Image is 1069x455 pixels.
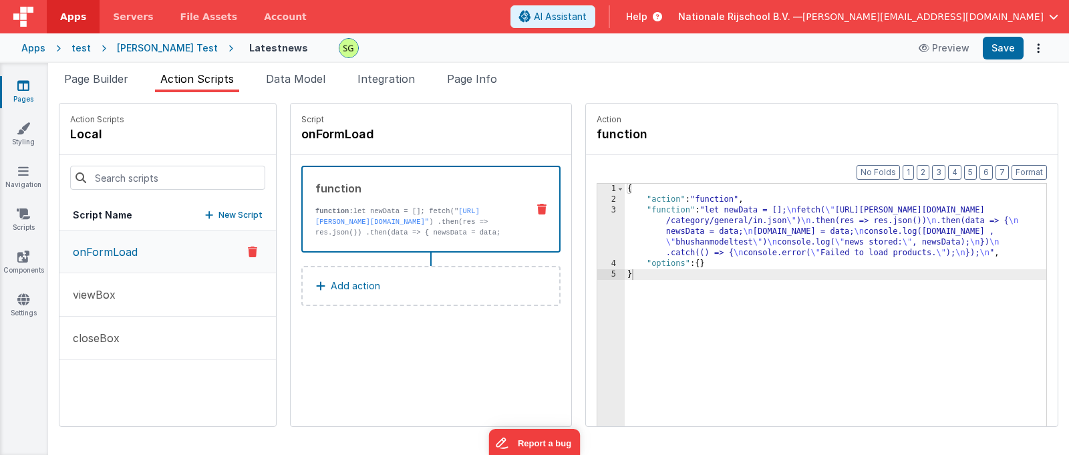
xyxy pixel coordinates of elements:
button: 1 [903,165,914,180]
button: 2 [917,165,929,180]
h4: function [597,125,797,144]
span: Integration [357,72,415,86]
input: Search scripts [70,166,265,190]
button: Save [983,37,1024,59]
button: Options [1029,39,1048,57]
div: 2 [597,194,625,205]
span: Action Scripts [160,72,234,86]
p: Action Scripts [70,114,124,125]
div: test [71,41,91,55]
button: Add action [301,266,561,306]
p: closeBox [65,330,120,346]
div: 3 [597,205,625,259]
div: 4 [597,259,625,269]
button: 4 [948,165,961,180]
span: Help [626,10,647,23]
div: [PERSON_NAME] Test [117,41,218,55]
div: function [315,180,516,196]
span: Servers [113,10,153,23]
h4: local [70,125,124,144]
h5: Script Name [73,208,132,222]
div: 5 [597,269,625,280]
strong: function: [315,207,353,215]
span: Data Model [266,72,325,86]
button: 6 [979,165,993,180]
p: New Script [218,208,263,222]
h4: Latestnews [249,43,308,53]
img: 497ae24fd84173162a2d7363e3b2f127 [339,39,358,57]
span: Page Info [447,72,497,86]
span: [PERSON_NAME][EMAIL_ADDRESS][DOMAIN_NAME] [802,10,1044,23]
button: No Folds [857,165,900,180]
button: closeBox [59,317,276,360]
button: onFormLoad [59,231,276,273]
p: viewBox [65,287,116,303]
p: let newData = []; fetch(" ) .then(res => res.json()) .then(data => { newsData = data; [DOMAIN_NAM... [315,206,516,281]
button: AI Assistant [510,5,595,28]
div: 1 [597,184,625,194]
button: 3 [932,165,945,180]
span: File Assets [180,10,238,23]
button: Format [1012,165,1047,180]
p: Script [301,114,561,125]
div: Apps [21,41,45,55]
p: Add action [331,278,380,294]
p: onFormLoad [65,244,138,260]
p: Action [597,114,1047,125]
button: viewBox [59,273,276,317]
button: 7 [996,165,1009,180]
button: 5 [964,165,977,180]
button: Preview [911,37,977,59]
h4: onFormLoad [301,125,502,144]
button: Nationale Rijschool B.V. — [PERSON_NAME][EMAIL_ADDRESS][DOMAIN_NAME] [678,10,1058,23]
span: Nationale Rijschool B.V. — [678,10,802,23]
span: AI Assistant [534,10,587,23]
span: Page Builder [64,72,128,86]
button: New Script [205,208,263,222]
span: Apps [60,10,86,23]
